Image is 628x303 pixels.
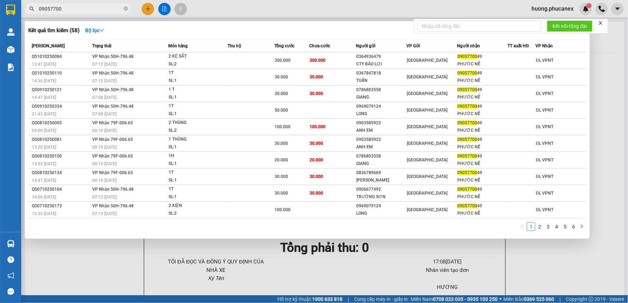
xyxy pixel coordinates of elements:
[77,9,94,26] img: logo.jpg
[169,119,222,127] div: 2 THÙNG
[92,161,117,166] span: 00:19 [DATE]
[356,60,406,68] div: CTY BẢO LỢI
[275,207,290,212] span: 100.000
[169,110,222,118] div: SL: 1
[536,58,554,63] span: ĐL VPNT
[458,70,507,77] div: 49
[275,174,288,179] span: 30.000
[458,143,507,151] div: PHƯỚC NẾ
[310,141,323,146] span: 30.000
[92,104,134,109] span: VP Nhận 50H-796.48
[32,70,90,77] div: Q51010250110
[536,158,554,162] span: ĐL VPNT
[32,136,90,143] div: Q50810250081
[458,136,507,143] div: 49
[356,77,406,84] div: TUẤN
[169,193,222,201] div: SL: 1
[309,43,330,48] span: Chưa cước
[407,191,447,196] span: [GEOGRAPHIC_DATA]
[59,27,97,32] b: [DOMAIN_NAME]
[578,222,586,231] li: Next Page
[356,127,406,134] div: ANH EM
[7,28,14,36] img: warehouse-icon
[32,78,56,83] span: 14:36 [DATE]
[578,222,586,231] button: right
[92,112,117,117] span: 07:08 [DATE]
[169,69,222,77] div: 1T
[544,222,552,231] li: 3
[518,222,527,231] li: Previous Page
[407,91,447,96] span: [GEOGRAPHIC_DATA]
[527,222,535,231] li: 1
[544,223,552,231] a: 3
[28,27,80,34] h3: Kết quả tìm kiếm ( 58 )
[356,43,375,48] span: Người gửi
[92,145,117,150] span: 00:19 [DATE]
[59,34,97,42] li: (c) 2017
[92,78,117,83] span: 07:12 [DATE]
[275,191,288,196] span: 30.000
[458,137,477,142] span: 09057700
[92,203,134,208] span: VP Nhận 50H-796.48
[356,119,406,127] div: 0903585922
[124,6,128,12] span: close-circle
[169,53,222,60] div: 2 KỆ SẮT
[7,288,14,295] span: message
[553,223,560,231] a: 4
[356,169,406,177] div: 0836789669
[407,158,447,162] span: [GEOGRAPHIC_DATA]
[356,143,406,151] div: ANH EM
[7,64,14,71] img: solution-icon
[458,154,477,159] span: 09057700
[458,202,507,210] div: 49
[458,160,507,167] div: PHƯỚC NẾ
[356,193,406,201] div: TRƯỜNG SƠN
[458,210,507,217] div: PHƯỚC NẾ
[521,224,525,228] span: left
[406,43,420,48] span: VP Gửi
[92,120,133,125] span: VP Nhận 79F-006.65
[407,108,447,113] span: [GEOGRAPHIC_DATA]
[407,141,447,146] span: [GEOGRAPHIC_DATA]
[569,222,578,231] li: 6
[32,178,56,183] span: 14:41 [DATE]
[310,91,323,96] span: 30.000
[92,211,117,216] span: 07:13 [DATE]
[407,58,447,63] span: [GEOGRAPHIC_DATA]
[407,207,447,212] span: [GEOGRAPHIC_DATA]
[310,158,323,162] span: 20.000
[458,127,507,134] div: PHƯỚC NẾ
[80,25,110,36] button: Bộ lọcdown
[356,186,406,193] div: 0906677492
[518,222,527,231] button: left
[598,20,603,25] span: close
[92,195,117,200] span: 07:13 [DATE]
[536,43,553,48] span: VP Nhận
[536,124,554,129] span: ĐL VPNT
[527,223,535,231] a: 1
[356,153,406,160] div: 0786803558
[407,124,447,129] span: [GEOGRAPHIC_DATA]
[536,174,554,179] span: ĐL VPNT
[310,58,325,63] span: 300.000
[92,128,117,133] span: 00:19 [DATE]
[275,58,290,63] span: 300.000
[169,210,222,218] div: SL: 2
[536,207,554,212] span: ĐL VPNT
[169,143,222,151] div: SL: 1
[32,145,56,150] span: 13:20 [DATE]
[32,103,90,110] div: Q50910250334
[9,46,37,91] b: Phúc An Express
[458,104,477,109] span: 09057700
[458,186,507,193] div: 49
[458,177,507,184] div: PHƯỚC NẾ
[32,53,90,60] div: Q51010250084
[92,178,117,183] span: 00:19 [DATE]
[32,202,90,210] div: Q50710250173
[356,136,406,143] div: 0903585922
[356,202,406,210] div: 0969079124
[92,95,117,100] span: 07:08 [DATE]
[275,158,288,162] span: 20.000
[356,94,406,101] div: GIANG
